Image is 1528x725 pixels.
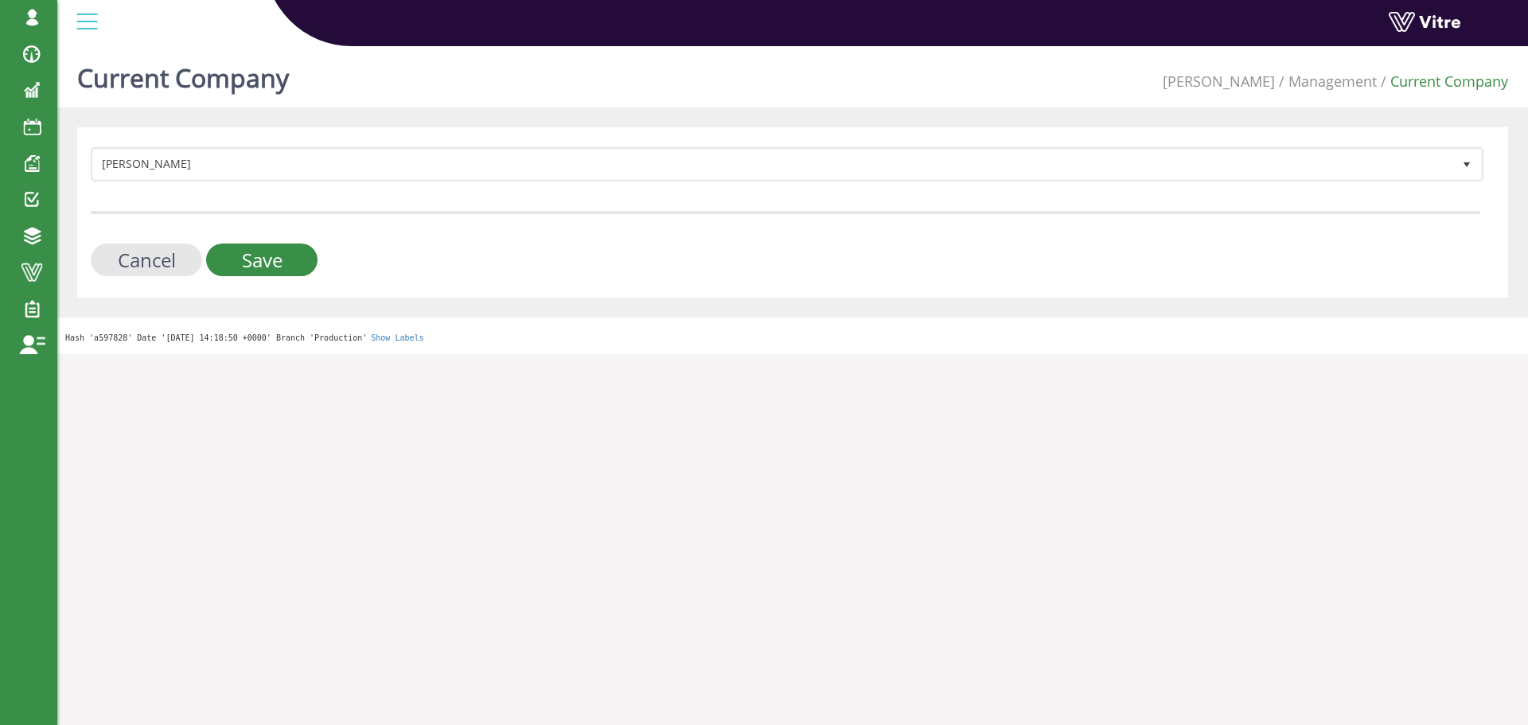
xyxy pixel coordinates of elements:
a: Show Labels [371,333,423,342]
span: Hash 'a597828' Date '[DATE] 14:18:50 +0000' Branch 'Production' [65,333,367,342]
h1: Current Company [77,40,289,107]
li: Current Company [1377,72,1508,92]
span: [PERSON_NAME] [93,150,1452,178]
span: select [1452,150,1481,178]
a: [PERSON_NAME] [1163,72,1275,91]
li: Management [1275,72,1377,92]
input: Save [206,244,318,276]
input: Cancel [91,244,202,276]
